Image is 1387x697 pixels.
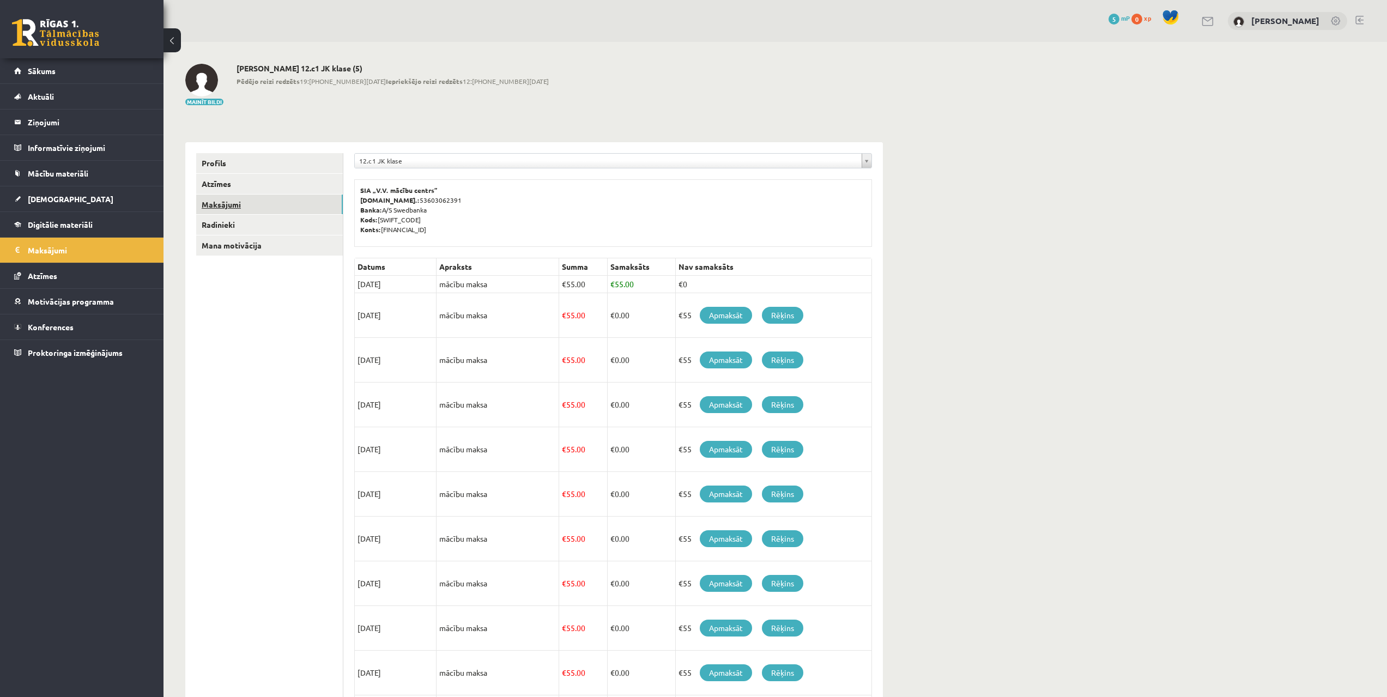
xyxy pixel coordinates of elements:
[14,161,150,186] a: Mācību materiāli
[607,338,675,383] td: 0.00
[610,310,615,320] span: €
[559,276,608,293] td: 55.00
[675,651,871,695] td: €55
[237,76,549,86] span: 19:[PHONE_NUMBER][DATE] 12:[PHONE_NUMBER][DATE]
[559,427,608,472] td: 55.00
[12,19,99,46] a: Rīgas 1. Tālmācības vidusskola
[355,338,437,383] td: [DATE]
[675,427,871,472] td: €55
[610,355,615,365] span: €
[1131,14,1142,25] span: 0
[196,215,343,235] a: Radinieki
[1109,14,1119,25] span: 5
[700,486,752,502] a: Apmaksāt
[562,355,566,365] span: €
[607,472,675,517] td: 0.00
[1121,14,1130,22] span: mP
[607,383,675,427] td: 0.00
[562,279,566,289] span: €
[28,348,123,357] span: Proktoringa izmēģinājums
[437,561,559,606] td: mācību maksa
[675,517,871,561] td: €55
[675,276,871,293] td: €0
[196,195,343,215] a: Maksājumi
[675,383,871,427] td: €55
[762,530,803,547] a: Rēķins
[607,651,675,695] td: 0.00
[610,534,615,543] span: €
[185,64,218,96] img: Gatis Frišmanis
[14,84,150,109] a: Aktuāli
[185,99,223,105] button: Mainīt bildi
[610,668,615,677] span: €
[28,322,74,332] span: Konferences
[610,578,615,588] span: €
[610,279,615,289] span: €
[28,194,113,204] span: [DEMOGRAPHIC_DATA]
[14,340,150,365] a: Proktoringa izmēģinājums
[559,383,608,427] td: 55.00
[355,427,437,472] td: [DATE]
[562,444,566,454] span: €
[14,186,150,211] a: [DEMOGRAPHIC_DATA]
[675,338,871,383] td: €55
[762,575,803,592] a: Rēķins
[562,578,566,588] span: €
[562,623,566,633] span: €
[1144,14,1151,22] span: xp
[1233,16,1244,27] img: Gatis Frišmanis
[437,651,559,695] td: mācību maksa
[762,351,803,368] a: Rēķins
[355,293,437,338] td: [DATE]
[675,472,871,517] td: €55
[559,606,608,651] td: 55.00
[28,66,56,76] span: Sākums
[700,351,752,368] a: Apmaksāt
[1251,15,1319,26] a: [PERSON_NAME]
[28,110,150,135] legend: Ziņojumi
[355,561,437,606] td: [DATE]
[607,606,675,651] td: 0.00
[437,276,559,293] td: mācību maksa
[562,310,566,320] span: €
[355,472,437,517] td: [DATE]
[607,517,675,561] td: 0.00
[700,664,752,681] a: Apmaksāt
[607,427,675,472] td: 0.00
[360,215,378,224] b: Kods:
[355,606,437,651] td: [DATE]
[610,399,615,409] span: €
[437,472,559,517] td: mācību maksa
[14,58,150,83] a: Sākums
[14,263,150,288] a: Atzīmes
[437,517,559,561] td: mācību maksa
[607,276,675,293] td: 55.00
[675,293,871,338] td: €55
[28,135,150,160] legend: Informatīvie ziņojumi
[355,383,437,427] td: [DATE]
[559,651,608,695] td: 55.00
[610,444,615,454] span: €
[28,296,114,306] span: Motivācijas programma
[610,489,615,499] span: €
[437,293,559,338] td: mācību maksa
[28,92,54,101] span: Aktuāli
[559,561,608,606] td: 55.00
[14,289,150,314] a: Motivācijas programma
[675,258,871,276] th: Nav samaksāts
[1109,14,1130,22] a: 5 mP
[675,606,871,651] td: €55
[762,486,803,502] a: Rēķins
[360,186,438,195] b: SIA „V.V. mācību centrs”
[562,534,566,543] span: €
[562,489,566,499] span: €
[762,396,803,413] a: Rēķins
[559,293,608,338] td: 55.00
[610,623,615,633] span: €
[1131,14,1156,22] a: 0 xp
[28,238,150,263] legend: Maksājumi
[14,212,150,237] a: Digitālie materiāli
[762,620,803,637] a: Rēķins
[14,238,150,263] a: Maksājumi
[386,77,463,86] b: Iepriekšējo reizi redzēts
